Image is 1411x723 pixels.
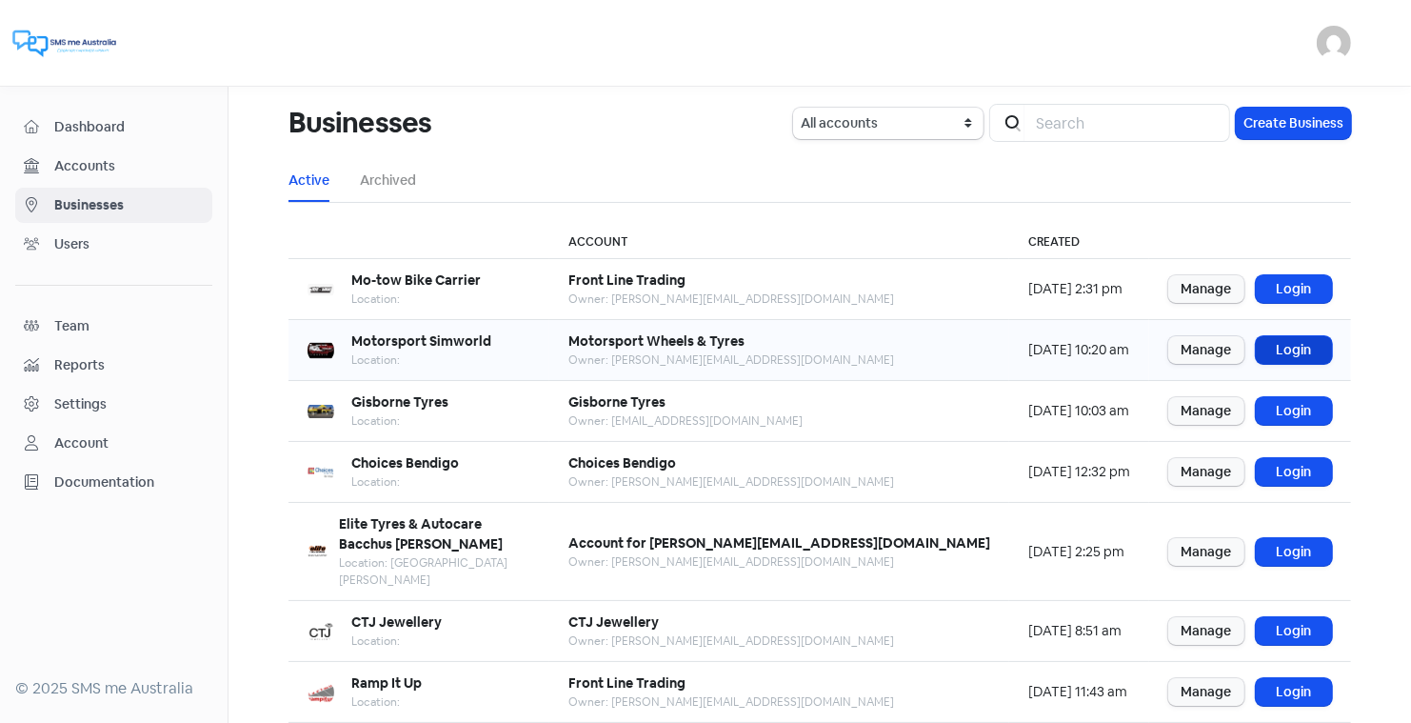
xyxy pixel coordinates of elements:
div: Settings [54,394,107,414]
span: Accounts [54,156,204,176]
b: Gisborne Tyres [351,393,448,411]
div: Owner: [PERSON_NAME][EMAIL_ADDRESS][DOMAIN_NAME] [568,633,894,650]
span: Dashboard [54,117,204,137]
img: 66d538de-5a83-4c3b-bc95-2d621ac501ae-250x250.png [308,538,328,565]
span: Reports [54,355,204,375]
th: Created [1009,226,1149,259]
div: Location: [GEOGRAPHIC_DATA][PERSON_NAME] [339,554,530,589]
a: Login [1256,538,1332,566]
a: Login [1256,336,1332,364]
a: Manage [1168,275,1244,303]
b: Front Line Trading [568,271,686,289]
span: Users [54,234,204,254]
b: Front Line Trading [568,674,686,692]
b: Mo-tow Bike Carrier [351,271,481,289]
div: [DATE] 8:51 am [1028,621,1130,641]
span: Businesses [54,195,204,215]
img: 35f4c1ad-4f2e-48ad-ab30-5155fdf70f3d-250x250.png [308,679,334,706]
img: 63d568eb-2aa7-4a3e-ac80-3fa331f9deb7-250x250.png [308,398,334,425]
a: Businesses [15,188,212,223]
a: Manage [1168,336,1244,364]
div: Location: [351,412,448,430]
b: Account for [PERSON_NAME][EMAIL_ADDRESS][DOMAIN_NAME] [568,534,990,552]
b: Elite Tyres & Autocare Bacchus [PERSON_NAME] [339,515,503,552]
div: Owner: [PERSON_NAME][EMAIL_ADDRESS][DOMAIN_NAME] [568,693,894,711]
img: 7be11b49-75b7-437a-b653-4ef32f684f53-250x250.png [308,618,334,645]
a: Settings [15,387,212,422]
a: Team [15,309,212,344]
div: Location: [351,633,442,650]
a: Login [1256,275,1332,303]
a: Account [15,426,212,461]
div: Location: [351,473,459,491]
b: CTJ Jewellery [568,613,659,631]
a: Manage [1168,617,1244,645]
a: Login [1256,617,1332,645]
img: fe3a614c-30e4-438f-9f59-e4c543db84eb-250x250.png [308,276,334,303]
div: Owner: [PERSON_NAME][EMAIL_ADDRESS][DOMAIN_NAME] [568,553,990,571]
div: Location: [351,351,491,369]
div: [DATE] 10:03 am [1028,401,1130,421]
a: Login [1256,397,1332,425]
b: Motorsport Wheels & Tyres [568,332,745,350]
b: Choices Bendigo [568,454,676,472]
div: [DATE] 2:25 pm [1028,542,1130,562]
a: Manage [1168,458,1244,486]
div: [DATE] 11:43 am [1028,682,1130,702]
div: Location: [351,291,481,308]
div: Owner: [PERSON_NAME][EMAIL_ADDRESS][DOMAIN_NAME] [568,473,894,491]
span: Team [54,316,204,336]
b: Choices Bendigo [351,454,459,472]
img: 0e827074-2277-4e51-9f29-4863781f49ff-250x250.png [308,459,334,486]
b: Ramp It Up [351,674,422,692]
button: Create Business [1236,108,1351,139]
img: User [1317,26,1351,60]
h1: Businesses [288,92,431,153]
input: Search [1024,104,1230,142]
a: Active [288,171,329,191]
a: Manage [1168,678,1244,706]
a: Accounts [15,149,212,184]
img: f04f9500-df2d-4bc6-9216-70fe99c8ada6-250x250.png [308,337,334,364]
a: Manage [1168,397,1244,425]
a: Users [15,227,212,262]
div: Owner: [EMAIL_ADDRESS][DOMAIN_NAME] [568,412,803,430]
a: Login [1256,458,1332,486]
div: Location: [351,693,422,711]
a: Reports [15,348,212,383]
div: Account [54,433,109,453]
div: [DATE] 10:20 am [1028,340,1130,360]
b: Motorsport Simworld [351,332,491,350]
b: CTJ Jewellery [351,613,442,631]
div: [DATE] 2:31 pm [1028,279,1130,299]
div: © 2025 SMS me Australia [15,677,212,700]
div: [DATE] 12:32 pm [1028,462,1130,482]
b: Gisborne Tyres [568,393,666,411]
a: Documentation [15,465,212,500]
span: Documentation [54,472,204,492]
th: Account [549,226,1009,259]
a: Archived [360,171,416,191]
a: Manage [1168,538,1244,566]
a: Dashboard [15,110,212,145]
div: Owner: [PERSON_NAME][EMAIL_ADDRESS][DOMAIN_NAME] [568,291,894,308]
div: Owner: [PERSON_NAME][EMAIL_ADDRESS][DOMAIN_NAME] [568,351,894,369]
a: Login [1256,678,1332,706]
